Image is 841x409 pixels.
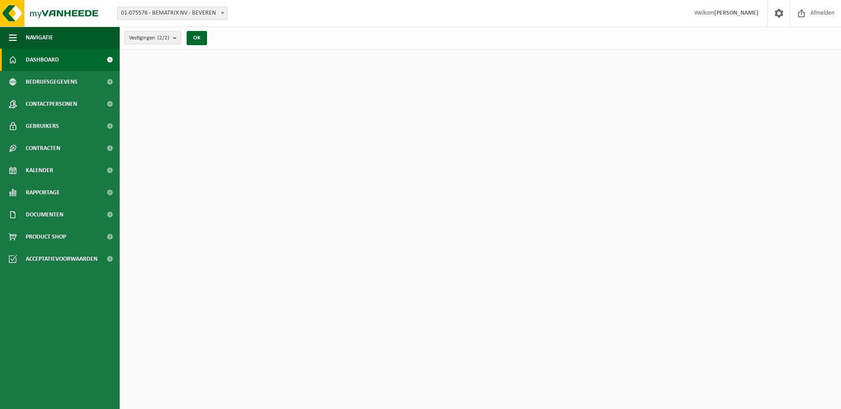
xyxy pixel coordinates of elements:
[129,31,169,45] span: Vestigingen
[26,93,77,115] span: Contactpersonen
[117,7,227,20] span: 01-075576 - BEMATRIX NV - BEVEREN
[26,49,59,71] span: Dashboard
[26,27,53,49] span: Navigatie
[26,159,53,181] span: Kalender
[26,204,63,226] span: Documenten
[714,10,759,16] strong: [PERSON_NAME]
[26,181,60,204] span: Rapportage
[117,7,227,19] span: 01-075576 - BEMATRIX NV - BEVEREN
[26,137,60,159] span: Contracten
[26,226,66,248] span: Product Shop
[26,71,78,93] span: Bedrijfsgegevens
[187,31,207,45] button: OK
[124,31,181,44] button: Vestigingen(2/2)
[26,115,59,137] span: Gebruikers
[157,35,169,41] count: (2/2)
[26,248,98,270] span: Acceptatievoorwaarden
